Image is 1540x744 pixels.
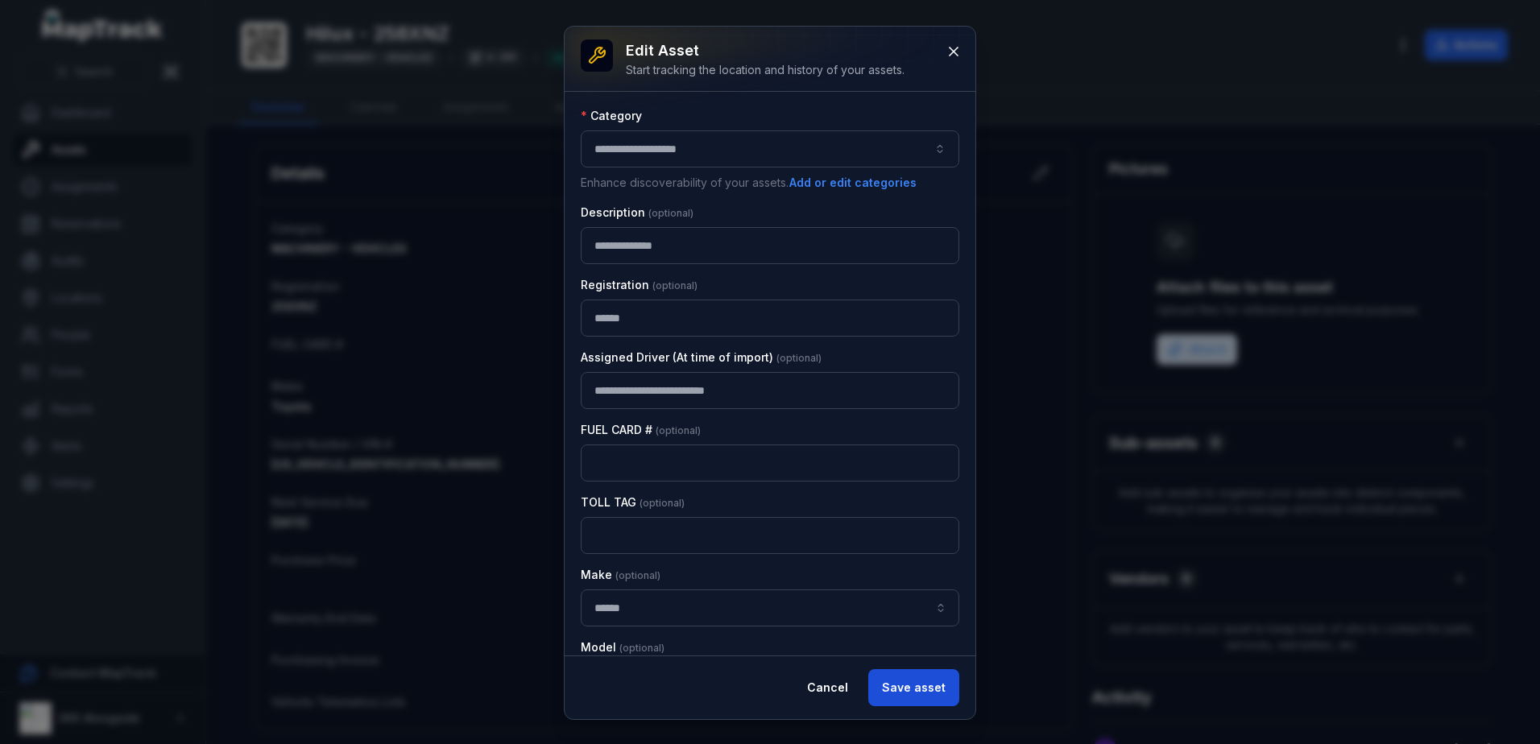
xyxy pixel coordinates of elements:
button: Cancel [793,669,862,706]
label: Registration [581,277,698,293]
p: Enhance discoverability of your assets. [581,174,959,192]
label: Model [581,639,664,655]
input: asset-edit:cf[2c9a1bd6-738d-4b2a-ac98-3f96f4078ca0]-label [581,589,959,626]
label: Description [581,205,693,221]
label: Category [581,108,642,124]
label: Make [581,567,660,583]
button: Add or edit categories [789,174,917,192]
label: FUEL CARD # [581,422,701,438]
button: Save asset [868,669,959,706]
div: Start tracking the location and history of your assets. [626,62,905,78]
label: TOLL TAG [581,494,685,510]
h3: Edit asset [626,39,905,62]
label: Assigned Driver (At time of import) [581,349,822,366]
